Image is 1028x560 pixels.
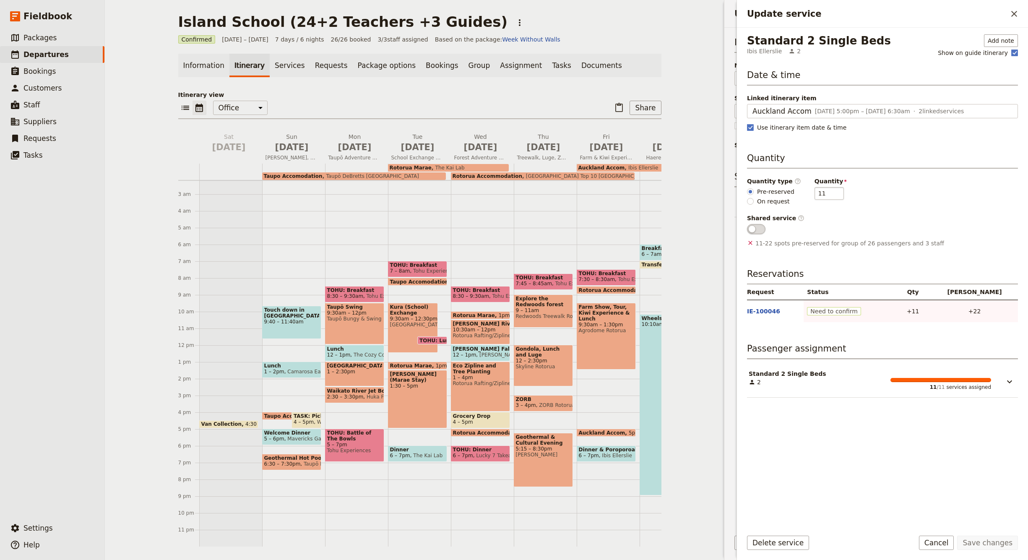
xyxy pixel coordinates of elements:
span: Rotorua Rafting/Ziplines [453,380,508,386]
span: TOHU: Breakfast [516,275,571,281]
span: [PERSON_NAME] Falls Store Lunch [453,346,508,352]
span: 2 linked services [913,107,964,115]
th: Status [804,284,898,300]
div: Welcome Dinner5 – 6pmMavericks Gastropub [262,429,321,445]
span: Woolworths Taupo South [314,419,379,425]
button: Sat [DATE] [199,133,262,157]
div: Auckland AccomIbis Ellerslie [577,164,697,172]
span: 12 – 1pm [453,352,476,358]
span: [PERSON_NAME], haere mai ki Aotearoa [262,154,322,161]
span: ZORB [516,396,571,402]
div: ZORB3 – 4pmZORB Rotorua [514,395,573,412]
div: Taupō Swing9:30am – 12pmTaupō Bungy & Swing [325,303,384,344]
span: Departures [23,50,69,59]
span: Welcome Dinner [264,430,319,436]
span: Rotorua Accommodation [453,173,523,179]
span: 5:15 – 8:30pm [516,446,571,452]
div: 4 am [178,208,199,214]
div: 1 pm [178,359,199,365]
button: Sun [DATE][PERSON_NAME], haere mai ki Aotearoa [262,133,325,164]
span: 1 – 2pm [264,369,284,375]
div: [GEOGRAPHIC_DATA]1 – 2:30pm [325,362,384,386]
button: List view [178,101,193,115]
th: [PERSON_NAME] [928,284,1018,300]
span: 7:45 – 8:45am [516,281,552,287]
span: 10:10am – 9pm [642,321,688,327]
span: [DATE] – [DATE] [222,35,268,44]
span: Dinner [390,447,445,453]
a: Information [178,54,229,77]
span: Tohu Experiences [552,281,599,287]
div: 5 pm [178,426,199,432]
div: TOHU: Breakfast7:45 – 8:45amTohu ExperiencesExplore the Redwoods forest9 – 11amRedwoods Treewalk ... [514,144,577,547]
button: Calendar view [193,101,206,115]
span: Taupō DeBretts [GEOGRAPHIC_DATA] [300,461,396,467]
h1: Island School (24+2 Teachers +3 Guides) [178,13,508,30]
div: TASK: Pick up online shopping order4 – 5pmWoolworths Taupo South [291,412,321,428]
h3: Date & time [747,69,1018,86]
span: 5 – 6pm [264,436,284,442]
div: Gondola, Lunch and Luge12 – 2:30pmSkyline Rotorua [514,345,573,386]
span: The Kai Lab [432,165,465,171]
span: 6 – 7pm [390,453,410,458]
span: Taupō Swing [327,304,382,310]
span: TOHU: Breakfast [453,287,508,293]
span: 7 days / 6 nights [275,35,324,44]
span: Lunch [264,363,319,369]
span: Grocery Drop [453,413,508,419]
p: Itinerary view [178,91,661,99]
h2: Sun [265,133,318,154]
span: Confirmed [178,35,216,44]
span: 7 – 8am [390,268,410,274]
span: +11 [901,307,924,315]
span: 26/26 booked [331,35,371,44]
div: 9 pm [178,493,199,500]
span: Mavericks Gastropub [284,436,341,442]
div: Eco Zipline and Tree Planting1 – 4pmRotorua Rafting/Ziplines [451,362,510,412]
span: Wheels Up! [642,315,688,321]
span: ​ [798,215,804,221]
span: Tohu Experiences [615,276,662,282]
span: 5pm – 6:30am [629,430,665,435]
span: Ibis Ellerslie [625,165,658,171]
h2: Mon [328,133,381,154]
button: Close drawer [1007,7,1021,21]
span: 7:30 – 8:30am [579,276,615,282]
div: Breakfast6 – 7amIbis Ellerslie [640,244,690,260]
span: Treewalk, Luge, ZORB & Cultural Evening [514,154,573,161]
div: Rotorua Marae1pm – 10am [388,362,447,370]
input: Quantity [815,187,844,200]
div: 9 am [178,292,199,298]
div: Taupo AccomodationTaupō DeBretts [GEOGRAPHIC_DATA] [262,172,446,180]
span: Huka Falls Jet [363,394,400,400]
div: TOHU: Breakfast7:30 – 8:30amTohu ExperiencesRotorua AccommodationFarm Show, Tour, Kiwi Experience... [577,144,640,547]
span: Based on the package: [435,35,560,44]
span: Explore the Redwoods forest [516,296,571,307]
span: TOHU: Breakfast [390,262,445,268]
button: Paste itinerary item [612,101,626,115]
span: TASK: Pick up online shopping order [294,413,319,419]
div: 10 am [178,308,199,315]
span: 2 [749,378,761,386]
span: 3 – 4pm [516,402,536,408]
h3: Passenger assignment [747,342,1018,359]
span: Touch down in [GEOGRAPHIC_DATA]! [264,307,319,319]
h2: Update service [747,8,1007,20]
span: Taupo Accomodation [264,173,323,179]
span: [GEOGRAPHIC_DATA] Top 10 [GEOGRAPHIC_DATA] [522,173,651,179]
div: Touch down in [GEOGRAPHIC_DATA]!9:40 – 11:40am [262,306,321,339]
button: Share [630,101,661,115]
span: Forest Adventure & River Experience [451,154,510,161]
span: Agrodome Rotorua [579,328,634,333]
div: 2 pm [178,375,199,382]
span: Kura (School) Exchange [390,304,436,316]
span: TOHU: Lunch [419,338,460,343]
span: Bookings [23,67,56,76]
span: [DATE] [203,141,255,154]
div: Rotorua Accommodation [451,429,510,437]
span: 9:30am – 1:30pm [579,322,634,328]
div: Geothermal & Cultural Evening5:15 – 8:30pm[PERSON_NAME] [514,433,573,487]
div: 7 pm [178,459,199,466]
span: 10:30am – 12pm [453,327,508,333]
span: TOHU: Battle of The Bowls [327,430,382,442]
